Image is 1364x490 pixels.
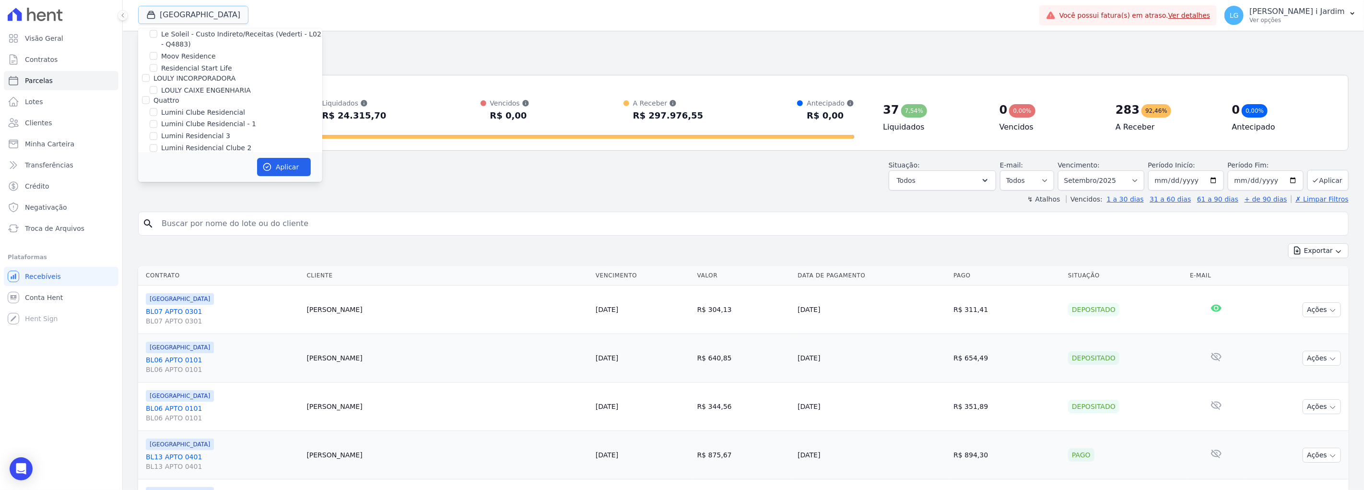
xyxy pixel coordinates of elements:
button: Ações [1303,448,1341,463]
a: 61 a 90 dias [1197,195,1238,203]
td: [DATE] [794,431,950,479]
span: Minha Carteira [25,139,74,149]
th: E-mail [1186,266,1246,286]
div: 0 [999,102,1008,118]
button: Todos [889,170,996,191]
div: 283 [1116,102,1140,118]
a: + de 90 dias [1245,195,1287,203]
td: [DATE] [794,334,950,382]
p: Ver opções [1249,16,1345,24]
p: [PERSON_NAME] i Jardim [1249,7,1345,16]
a: Ver detalhes [1168,12,1211,19]
a: Contratos [4,50,118,69]
i: search [142,218,154,229]
span: Conta Hent [25,293,63,302]
th: Data de Pagamento [794,266,950,286]
span: Lotes [25,97,43,107]
label: LOULY CAIXE ENGENHARIA [161,85,251,96]
th: Situação [1064,266,1186,286]
label: Período Fim: [1228,160,1304,170]
div: 7,54% [901,104,927,118]
label: Quattro [153,96,179,104]
span: Parcelas [25,76,53,85]
label: Vencimento: [1058,161,1100,169]
div: 0 [1232,102,1240,118]
label: LOULY INCORPORADORA [153,74,235,82]
span: BL06 APTO 0101 [146,365,299,374]
h2: Parcelas [138,38,1349,56]
div: 92,46% [1141,104,1171,118]
h4: A Receber [1116,121,1216,133]
a: Transferências [4,155,118,175]
span: BL06 APTO 0101 [146,413,299,423]
a: Clientes [4,113,118,132]
span: Recebíveis [25,272,61,281]
td: [PERSON_NAME] [303,431,592,479]
span: LG [1230,12,1239,19]
button: LG [PERSON_NAME] i Jardim Ver opções [1217,2,1364,29]
span: Contratos [25,55,58,64]
span: [GEOGRAPHIC_DATA] [146,390,214,402]
td: R$ 351,89 [950,382,1064,431]
label: Situação: [889,161,920,169]
h4: Vencidos [999,121,1100,133]
div: R$ 24.315,70 [322,108,387,123]
span: Negativação [25,203,67,212]
th: Valor [694,266,794,286]
div: 0,00% [1242,104,1268,118]
div: Antecipado [807,98,854,108]
a: [DATE] [596,306,618,313]
button: [GEOGRAPHIC_DATA] [138,6,248,24]
span: [GEOGRAPHIC_DATA] [146,293,214,305]
div: 0,00% [1009,104,1035,118]
div: Liquidados [322,98,387,108]
td: [DATE] [794,382,950,431]
label: E-mail: [1000,161,1023,169]
button: Ações [1303,302,1341,317]
label: Lumini Clube Residencial - 1 [161,120,256,130]
div: Depositado [1068,303,1119,316]
button: Exportar [1288,243,1349,258]
a: Troca de Arquivos [4,219,118,238]
a: BL13 APTO 0401BL13 APTO 0401 [146,452,299,471]
input: Buscar por nome do lote ou do cliente [156,214,1344,233]
label: ↯ Atalhos [1027,195,1060,203]
th: Cliente [303,266,592,286]
td: R$ 344,56 [694,382,794,431]
a: Parcelas [4,71,118,90]
a: BL06 APTO 0101BL06 APTO 0101 [146,355,299,374]
div: A Receber [633,98,704,108]
a: Crédito [4,177,118,196]
a: BL06 APTO 0101BL06 APTO 0101 [146,404,299,423]
div: Pago [1068,448,1094,462]
div: Plataformas [8,251,115,263]
td: [PERSON_NAME] [303,334,592,382]
button: Aplicar [257,158,311,176]
span: BL13 APTO 0401 [146,462,299,471]
div: Open Intercom Messenger [10,457,33,480]
span: Troca de Arquivos [25,224,84,233]
label: Vencidos: [1066,195,1103,203]
div: 37 [883,102,899,118]
td: R$ 875,67 [694,431,794,479]
span: Todos [897,175,916,186]
a: Minha Carteira [4,134,118,154]
a: Negativação [4,198,118,217]
a: [DATE] [596,354,618,362]
a: [DATE] [596,451,618,459]
td: R$ 654,49 [950,334,1064,382]
a: Lotes [4,92,118,111]
div: R$ 0,00 [490,108,529,123]
button: Aplicar [1307,170,1349,191]
label: Lumini Residencial Clube 2 [161,143,251,154]
button: Ações [1303,351,1341,366]
td: R$ 894,30 [950,431,1064,479]
label: Período Inicío: [1148,161,1195,169]
span: BL07 APTO 0301 [146,316,299,326]
a: Conta Hent [4,288,118,307]
div: Vencidos [490,98,529,108]
div: Depositado [1068,351,1119,365]
span: Transferências [25,160,73,170]
a: BL07 APTO 0301BL07 APTO 0301 [146,307,299,326]
td: [DATE] [794,286,950,334]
